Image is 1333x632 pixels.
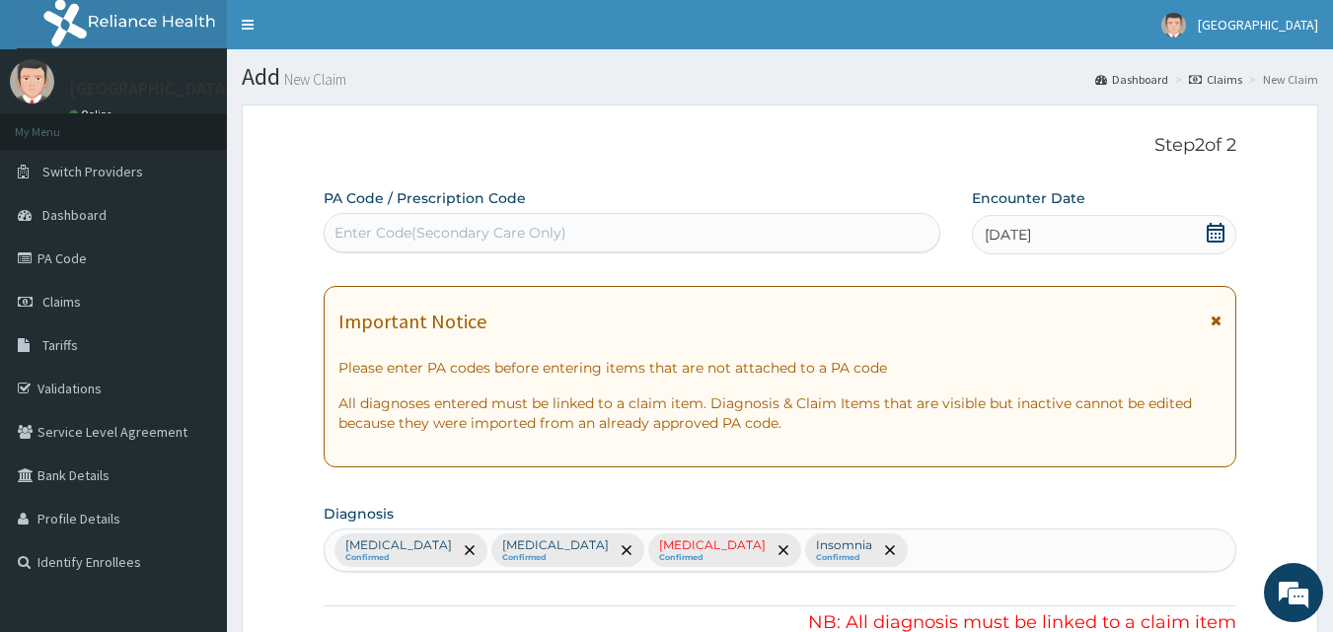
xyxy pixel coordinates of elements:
[972,188,1085,208] label: Encounter Date
[345,537,452,553] p: [MEDICAL_DATA]
[69,80,232,98] p: [GEOGRAPHIC_DATA]
[42,336,78,354] span: Tariffs
[1189,71,1242,88] a: Claims
[502,553,609,563] small: Confirmed
[42,163,143,180] span: Switch Providers
[338,393,1222,433] p: All diagnoses entered must be linked to a claim item. Diagnosis & Claim Items that are visible bu...
[42,293,81,311] span: Claims
[338,311,486,332] h1: Important Notice
[1198,16,1318,34] span: [GEOGRAPHIC_DATA]
[334,223,566,243] div: Enter Code(Secondary Care Only)
[69,107,116,121] a: Online
[338,358,1222,378] p: Please enter PA codes before entering items that are not attached to a PA code
[1244,71,1318,88] li: New Claim
[324,135,1237,157] p: Step 2 of 2
[881,541,899,559] span: remove selection option
[324,504,394,524] label: Diagnosis
[816,553,872,563] small: Confirmed
[324,188,526,208] label: PA Code / Prescription Code
[280,72,346,87] small: New Claim
[659,537,766,553] p: [MEDICAL_DATA]
[1095,71,1168,88] a: Dashboard
[242,64,1318,90] h1: Add
[345,553,452,563] small: Confirmed
[1161,13,1186,37] img: User Image
[618,541,635,559] span: remove selection option
[461,541,479,559] span: remove selection option
[10,59,54,104] img: User Image
[775,541,792,559] span: remove selection option
[816,537,872,553] p: Insomnia
[502,537,609,553] p: [MEDICAL_DATA]
[42,206,107,224] span: Dashboard
[659,553,766,563] small: Confirmed
[985,225,1031,245] span: [DATE]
